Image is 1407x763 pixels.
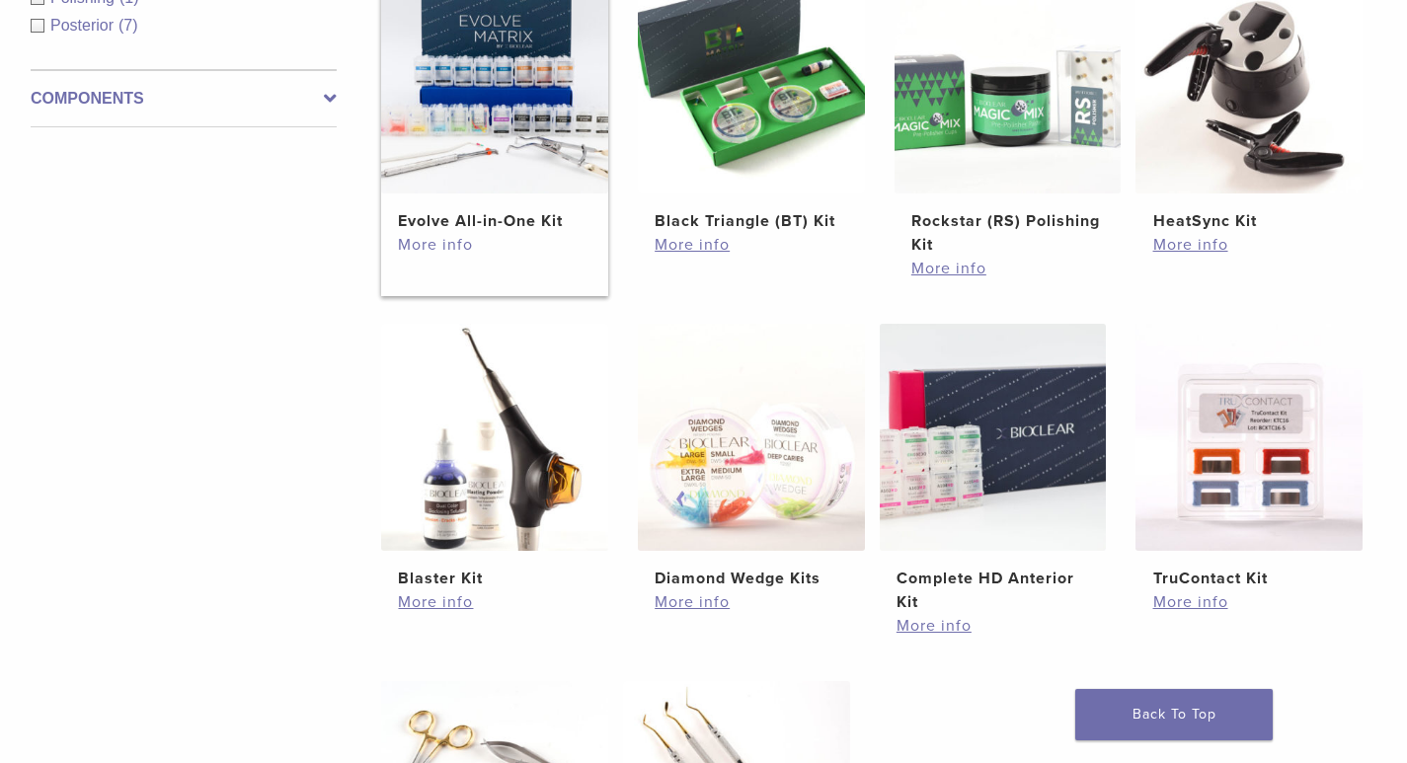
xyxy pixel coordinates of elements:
img: TruContact Kit [1135,324,1363,551]
img: Blaster Kit [381,324,608,551]
h2: Black Triangle (BT) Kit [655,209,847,233]
a: Blaster KitBlaster Kit [381,324,608,590]
a: More info [1153,233,1346,257]
a: Diamond Wedge KitsDiamond Wedge Kits [638,324,865,590]
a: More info [655,590,847,614]
a: More info [1153,590,1346,614]
h2: Complete HD Anterior Kit [897,567,1089,614]
h2: TruContact Kit [1153,567,1346,590]
a: More info [897,614,1089,638]
a: Back To Top [1075,689,1273,740]
img: Diamond Wedge Kits [638,324,865,551]
h2: Evolve All-in-One Kit [398,209,590,233]
a: TruContact KitTruContact Kit [1135,324,1363,590]
span: (7) [118,17,138,34]
h2: Diamond Wedge Kits [655,567,847,590]
h2: HeatSync Kit [1153,209,1346,233]
a: Complete HD Anterior KitComplete HD Anterior Kit [880,324,1107,614]
h2: Blaster Kit [398,567,590,590]
label: Components [31,87,337,111]
img: Complete HD Anterior Kit [880,324,1107,551]
a: More info [655,233,847,257]
a: More info [398,590,590,614]
a: More info [398,233,590,257]
span: Posterior [50,17,118,34]
a: More info [911,257,1104,280]
h2: Rockstar (RS) Polishing Kit [911,209,1104,257]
